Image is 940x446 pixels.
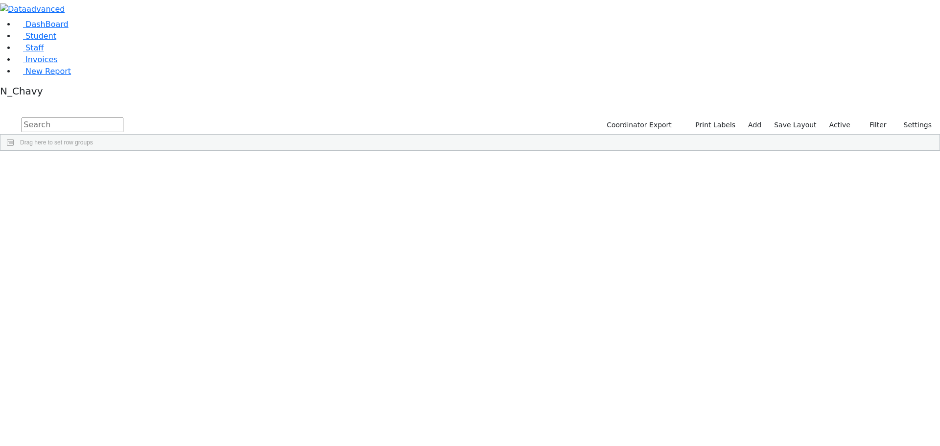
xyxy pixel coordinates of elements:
span: Staff [25,43,44,52]
a: Student [16,31,56,41]
button: Save Layout [770,117,821,133]
label: Active [825,117,855,133]
input: Search [22,117,123,132]
span: Invoices [25,55,58,64]
span: New Report [25,67,71,76]
span: Student [25,31,56,41]
button: Filter [857,117,891,133]
a: Staff [16,43,44,52]
a: Invoices [16,55,58,64]
a: DashBoard [16,20,69,29]
button: Settings [891,117,936,133]
a: New Report [16,67,71,76]
button: Coordinator Export [600,117,676,133]
span: Drag here to set row groups [20,139,93,146]
a: Add [744,117,766,133]
button: Print Labels [684,117,740,133]
span: DashBoard [25,20,69,29]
